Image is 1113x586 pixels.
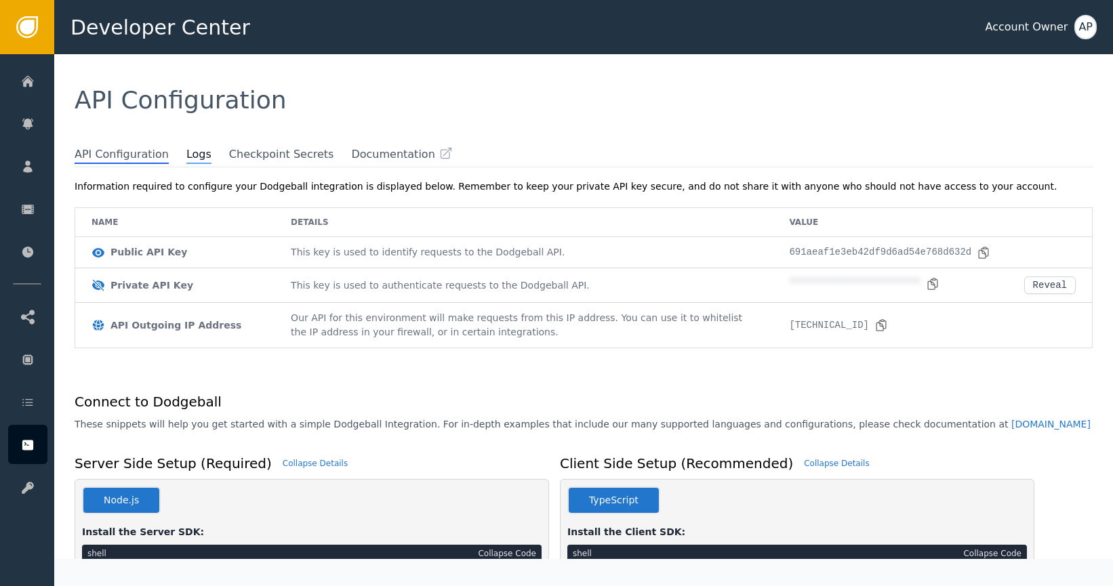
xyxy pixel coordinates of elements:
[70,12,250,43] span: Developer Center
[275,268,773,303] td: This key is used to authenticate requests to the Dodgeball API.
[773,208,1092,237] td: Value
[351,146,452,163] a: Documentation
[573,547,592,560] div: shell
[110,318,241,333] div: API Outgoing IP Address
[275,237,773,268] td: This key is used to identify requests to the Dodgeball API.
[110,245,187,259] div: Public API Key
[351,146,434,163] span: Documentation
[110,278,193,293] div: Private API Key
[75,180,1093,194] div: Information required to configure your Dodgeball integration is displayed below. Remember to keep...
[75,208,275,237] td: Name
[789,318,888,333] div: [TECHNICAL_ID]
[186,146,211,164] span: Logs
[82,525,542,539] div: Install the Server SDK:
[75,453,272,474] h1: Server Side Setup (Required)
[82,486,161,514] button: Node.js
[275,303,773,348] td: Our API for this environment will make requests from this IP address. You can use it to whitelist...
[75,417,1091,432] p: These snippets will help you get started with a simple Dodgeball Integration. For in-depth exampl...
[789,245,990,259] div: 691aeaf1e3eb42df9d6ad54e768d632d
[1033,280,1067,291] div: Reveal
[567,525,1027,539] div: Install the Client SDK:
[75,86,287,114] span: API Configuration
[283,457,348,469] div: Collapse Details
[75,392,1091,412] h1: Connect to Dodgeball
[985,19,1068,35] div: Account Owner
[75,146,169,164] span: API Configuration
[478,547,536,560] div: Collapse Code
[1011,419,1091,430] a: [DOMAIN_NAME]
[229,146,334,163] span: Checkpoint Secrets
[87,547,106,560] div: shell
[275,208,773,237] td: Details
[963,547,1021,560] div: Collapse Code
[560,453,793,474] h1: Client Side Setup (Recommended)
[1024,276,1076,294] button: Reveal
[567,486,660,514] button: TypeScript
[1074,15,1097,39] button: AP
[804,457,869,469] div: Collapse Details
